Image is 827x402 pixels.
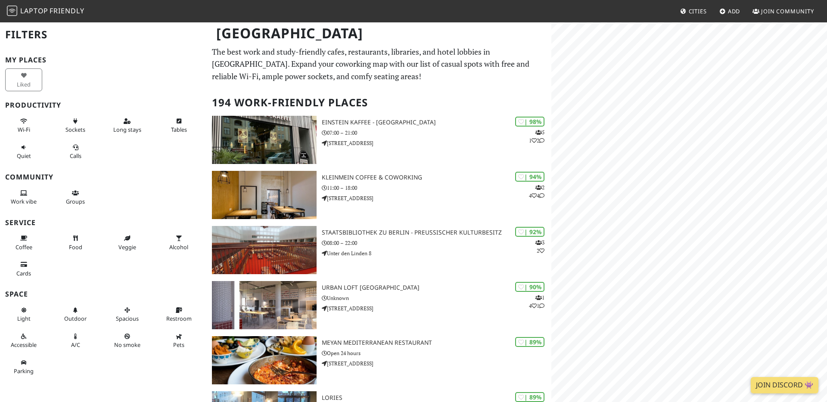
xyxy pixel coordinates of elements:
h3: KleinMein Coffee & Coworking [322,174,551,181]
p: 08:00 – 22:00 [322,239,551,247]
p: [STREET_ADDRESS] [322,194,551,202]
button: Groups [57,186,94,209]
h3: Productivity [5,101,202,109]
a: Join Discord 👾 [751,377,818,393]
p: The best work and study-friendly cafes, restaurants, libraries, and hotel lobbies in [GEOGRAPHIC_... [212,46,546,83]
span: Laptop [20,6,48,15]
span: Spacious [116,315,139,322]
span: Work-friendly tables [171,126,187,133]
a: LaptopFriendly LaptopFriendly [7,4,84,19]
a: Einstein Kaffee - Charlottenburg | 98% 512 Einstein Kaffee - [GEOGRAPHIC_DATA] 07:00 – 21:00 [STR... [207,116,551,164]
p: [STREET_ADDRESS] [322,304,551,312]
p: 11:00 – 18:00 [322,184,551,192]
h1: [GEOGRAPHIC_DATA] [209,22,550,45]
h3: Community [5,173,202,181]
span: Coffee [16,243,32,251]
h2: Filters [5,22,202,48]
div: | 90% [515,282,544,292]
button: A/C [57,329,94,352]
span: Friendly [50,6,84,15]
h3: Lories [322,394,551,402]
span: Parking [14,367,34,375]
span: Natural light [17,315,31,322]
h3: Service [5,219,202,227]
button: Work vibe [5,186,42,209]
img: Staatsbibliothek zu Berlin - Preußischer Kulturbesitz [212,226,317,274]
div: | 89% [515,337,544,347]
p: 3 2 [535,238,544,255]
h3: URBAN LOFT [GEOGRAPHIC_DATA] [322,284,551,291]
button: Veggie [109,231,146,254]
span: Stable Wi-Fi [18,126,30,133]
span: Video/audio calls [70,152,81,160]
span: Restroom [166,315,192,322]
button: Pets [160,329,197,352]
span: Add [728,7,740,15]
span: Long stays [113,126,141,133]
h3: Staatsbibliothek zu Berlin - Preußischer Kulturbesitz [322,229,551,236]
button: Long stays [109,114,146,137]
a: URBAN LOFT Berlin | 90% 141 URBAN LOFT [GEOGRAPHIC_DATA] Unknown [STREET_ADDRESS] [207,281,551,329]
button: Outdoor [57,303,94,326]
h3: My Places [5,56,202,64]
button: Light [5,303,42,326]
p: Open 24 hours [322,349,551,357]
span: Power sockets [65,126,85,133]
span: Credit cards [16,269,31,277]
a: Cities [677,3,710,19]
img: URBAN LOFT Berlin [212,281,317,329]
button: Alcohol [160,231,197,254]
span: Alcohol [169,243,188,251]
p: 07:00 – 21:00 [322,129,551,137]
span: Group tables [66,198,85,205]
h2: 194 Work-Friendly Places [212,90,546,116]
div: | 94% [515,172,544,182]
button: Wi-Fi [5,114,42,137]
img: Einstein Kaffee - Charlottenburg [212,116,317,164]
button: Sockets [57,114,94,137]
span: Smoke free [114,341,140,349]
a: Add [716,3,744,19]
span: Cities [689,7,707,15]
p: Unter den Linden 8 [322,249,551,257]
span: Pet friendly [173,341,184,349]
span: Food [69,243,82,251]
p: 1 4 1 [529,294,544,310]
p: Unknown [322,294,551,302]
img: KleinMein Coffee & Coworking [212,171,317,219]
p: [STREET_ADDRESS] [322,139,551,147]
p: 5 1 2 [529,128,544,145]
button: Quiet [5,140,42,163]
a: Staatsbibliothek zu Berlin - Preußischer Kulturbesitz | 92% 32 Staatsbibliothek zu Berlin - Preuß... [207,226,551,274]
span: People working [11,198,37,205]
button: Tables [160,114,197,137]
div: | 92% [515,227,544,237]
span: Veggie [118,243,136,251]
img: Meyan Mediterranean Restaurant [212,336,317,384]
div: | 89% [515,392,544,402]
a: Join Community [749,3,818,19]
button: Calls [57,140,94,163]
p: 2 4 4 [529,183,544,200]
p: [STREET_ADDRESS] [322,359,551,368]
span: Accessible [11,341,37,349]
div: | 98% [515,117,544,127]
button: Cards [5,257,42,280]
span: Quiet [17,152,31,160]
span: Air conditioned [71,341,80,349]
button: Accessible [5,329,42,352]
h3: Space [5,290,202,298]
a: Meyan Mediterranean Restaurant | 89% Meyan Mediterranean Restaurant Open 24 hours [STREET_ADDRESS] [207,336,551,384]
img: LaptopFriendly [7,6,17,16]
a: KleinMein Coffee & Coworking | 94% 244 KleinMein Coffee & Coworking 11:00 – 18:00 [STREET_ADDRESS] [207,171,551,219]
button: Spacious [109,303,146,326]
span: Outdoor area [64,315,87,322]
h3: Meyan Mediterranean Restaurant [322,339,551,346]
button: Coffee [5,231,42,254]
span: Join Community [761,7,814,15]
button: No smoke [109,329,146,352]
button: Food [57,231,94,254]
h3: Einstein Kaffee - [GEOGRAPHIC_DATA] [322,119,551,126]
button: Restroom [160,303,197,326]
button: Parking [5,356,42,378]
